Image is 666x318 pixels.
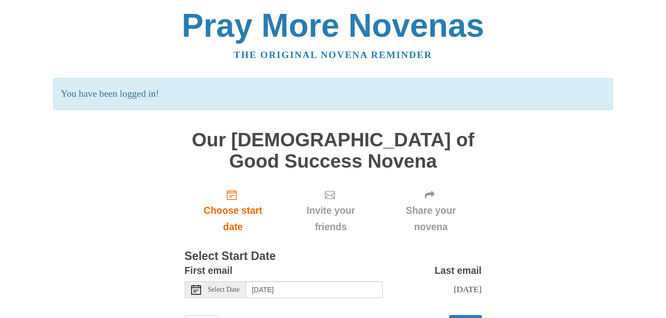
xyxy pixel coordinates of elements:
div: Click "Next" to confirm your start date first. [380,182,482,241]
label: First email [185,262,233,279]
span: Select Date [208,286,240,293]
a: Choose start date [185,182,282,241]
div: Click "Next" to confirm your start date first. [281,182,380,241]
p: You have been logged in! [53,78,613,110]
h1: Our [DEMOGRAPHIC_DATA] of Good Success Novena [185,129,482,172]
h3: Select Start Date [185,250,482,263]
span: Choose start date [195,202,272,235]
label: Last email [435,262,482,279]
span: Invite your friends [291,202,370,235]
span: Share your novena [390,202,472,235]
span: [DATE] [454,284,481,294]
a: The original novena reminder [234,50,432,60]
a: Pray More Novenas [182,7,484,44]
